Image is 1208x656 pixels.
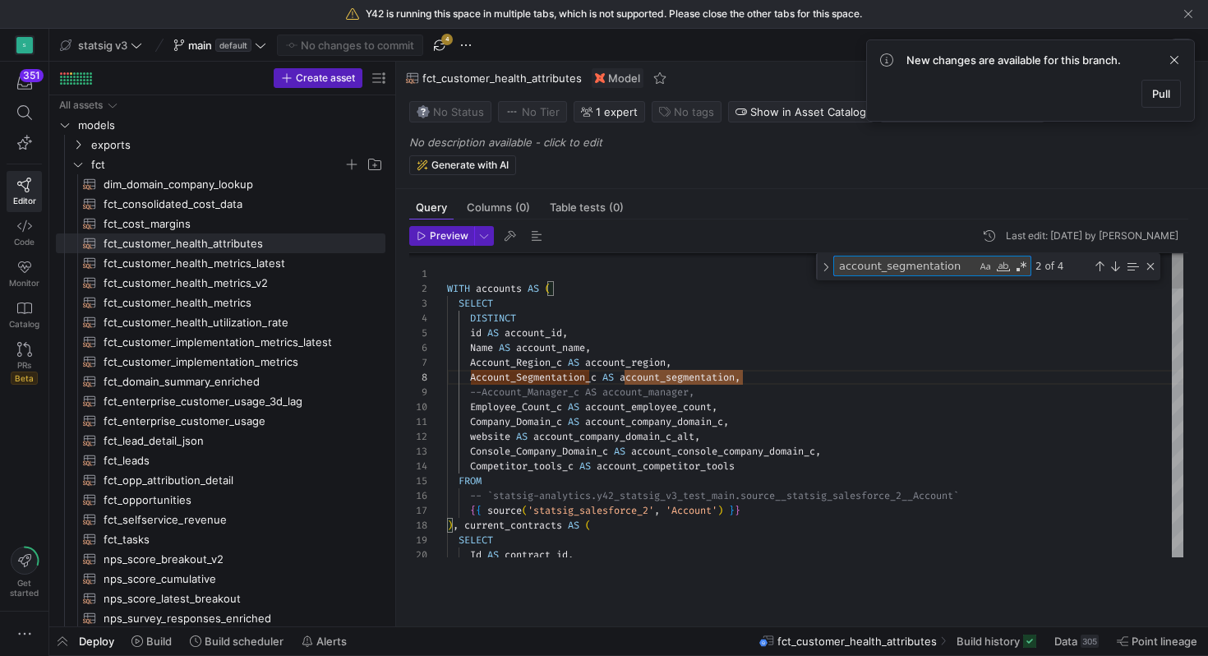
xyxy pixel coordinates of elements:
[104,451,367,470] span: fct_leads​​​​​​​​​​
[169,35,270,56] button: maindefault
[56,95,385,115] div: Press SPACE to select this row.
[56,529,385,549] div: Press SPACE to select this row.
[487,548,499,561] span: AS
[499,341,510,354] span: AS
[7,68,42,98] button: 351
[274,68,362,88] button: Create asset
[467,202,530,213] span: Columns
[409,340,427,355] div: 6
[182,627,291,655] button: Build scheduler
[430,230,468,242] span: Preview
[505,105,560,118] span: No Tier
[750,105,866,118] span: Show in Asset Catalog
[104,570,367,589] span: nps_score_cumulative​​​​​​​​​​
[56,135,385,155] div: Press SPACE to select this row.
[516,430,528,443] span: AS
[104,491,367,510] span: fct_opportunities​​​​​​​​​​
[1081,635,1099,648] div: 305
[56,510,385,529] a: fct_selfservice_revenue​​​​​​​​​​
[409,136,1201,149] p: No description available - click to edit
[476,504,482,517] span: {
[459,474,482,487] span: FROM
[717,504,723,517] span: )
[464,519,562,532] span: current_contracts
[11,372,38,385] span: Beta
[409,444,427,459] div: 13
[20,69,44,82] div: 351
[56,431,385,450] div: Press SPACE to select this row.
[409,385,427,400] div: 9
[674,105,714,118] span: No tags
[56,174,385,194] a: dim_domain_company_lookup​​​​​​​​​​
[56,273,385,293] a: fct_customer_health_metrics_v2​​​​​​​​​​
[470,326,482,340] span: id
[56,293,385,312] a: fct_customer_health_metrics​​​​​​​​​​
[56,569,385,589] div: Press SPACE to select this row.
[56,411,385,431] a: fct_enterprise_customer_usage​​​​​​​​​​
[104,609,367,628] span: nps_survey_responses_enriched​​​​​​​​​​
[56,391,385,411] a: fct_enterprise_customer_usage_3d_lag​​​​​​​​​​
[957,635,1020,648] span: Build history
[1123,257,1141,275] div: Find in Selection (⌥⌘L)
[995,258,1012,275] div: Match Whole Word (⌥⌘W)
[56,391,385,411] div: Press SPACE to select this row.
[409,155,516,175] button: Generate with AI
[56,549,385,569] div: Press SPACE to select this row.
[505,548,568,561] span: contract_id
[459,297,493,310] span: SELECT
[7,171,42,212] a: Editor
[316,635,347,648] span: Alerts
[487,504,522,517] span: source
[7,31,42,59] a: S
[104,530,367,549] span: fct_tasks​​​​​​​​​​
[104,372,367,391] span: fct_domain_summary_enriched​​​​​​​​​​
[470,341,493,354] span: Name
[294,627,354,655] button: Alerts
[7,294,42,335] a: Catalog
[579,460,591,473] span: AS
[9,319,39,329] span: Catalog
[694,430,700,443] span: ,
[568,519,579,532] span: AS
[834,256,976,275] textarea: Find
[568,415,579,428] span: AS
[550,202,624,213] span: Table tests
[124,627,179,655] button: Build
[977,258,994,275] div: Match Case (⌥⌘C)
[56,293,385,312] div: Press SPACE to select this row.
[104,510,367,529] span: fct_selfservice_revenue​​​​​​​​​​
[56,450,385,470] div: Press SPACE to select this row.
[723,415,729,428] span: ,
[654,504,660,517] span: ,
[56,589,385,608] div: Press SPACE to select this row.
[56,470,385,490] a: fct_opp_attribution_detail​​​​​​​​​​
[56,431,385,450] a: fct_lead_detail_json​​​​​​​​​​
[597,460,735,473] span: account_competitor_tools
[7,540,42,604] button: Getstarted
[56,470,385,490] div: Press SPACE to select this row.
[505,326,562,340] span: account_id
[409,370,427,385] div: 8
[470,312,516,325] span: DISTINCT
[409,429,427,444] div: 12
[104,234,367,253] span: fct_customer_health_attributes​​​​​​​​​​
[620,371,735,384] span: account_segmentation
[56,608,385,628] a: nps_survey_responses_enriched​​​​​​​​​​
[595,73,605,83] img: undefined
[470,489,758,502] span: -- `statsig-analytics.y42_statsig_v3_test_main.sou
[1006,230,1178,242] div: Last edit: [DATE] by [PERSON_NAME]
[505,105,519,118] img: No tier
[56,490,385,510] div: Press SPACE to select this row.
[533,430,694,443] span: account_company_domain_c_alt
[409,326,427,340] div: 5
[104,550,367,569] span: nps_score_breakout_v2​​​​​​​​​​
[56,233,385,253] a: fct_customer_health_attributes​​​​​​​​​​
[609,202,624,213] span: (0)
[56,510,385,529] div: Press SPACE to select this row.
[453,519,459,532] span: ,
[56,273,385,293] div: Press SPACE to select this row.
[652,101,722,122] button: No tags
[459,534,493,547] span: SELECT
[56,312,385,332] div: Press SPACE to select this row.
[56,214,385,233] a: fct_cost_margins​​​​​​​​​​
